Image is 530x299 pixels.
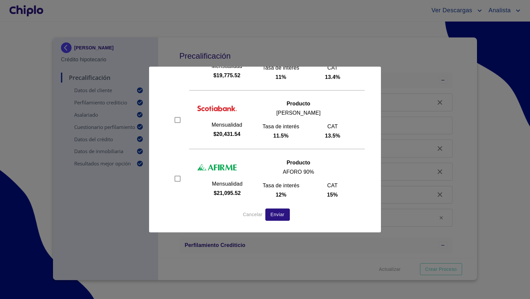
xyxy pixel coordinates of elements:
[197,131,257,138] p: $20,431.54
[240,159,356,166] p: Producto
[257,133,305,139] p: 11.5%
[257,123,305,130] p: Tasa de interés
[197,190,257,197] p: $21,095.52
[265,209,290,221] button: Enviar
[271,210,285,219] span: Enviar
[257,182,305,189] p: Tasa de interés
[197,72,257,79] p: $19,775.52
[308,182,356,189] p: CAT
[308,192,356,198] p: 15%
[240,100,357,107] p: Producto
[257,65,305,71] p: Tasa de interés
[197,157,237,177] img: https://fintecimal-common.s3.amazonaws.com/chiplo/banks/afirme_logo_rszd.png
[240,169,356,175] p: AFORO 90%
[308,133,357,139] p: 13.5%
[308,123,357,130] p: CAT
[240,110,357,116] p: [PERSON_NAME]
[197,98,237,118] img: https://fintecimal-common.s3.amazonaws.com/chiplo/banks/scotiabank_logo_rszd.png
[240,209,265,221] button: Cancelar
[257,192,305,198] p: 12%
[257,74,305,81] p: 11%
[308,65,357,71] p: CAT
[308,74,357,81] p: 13.4%
[197,181,257,187] p: Mensualidad
[243,210,262,219] span: Cancelar
[197,122,257,128] p: Mensualidad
